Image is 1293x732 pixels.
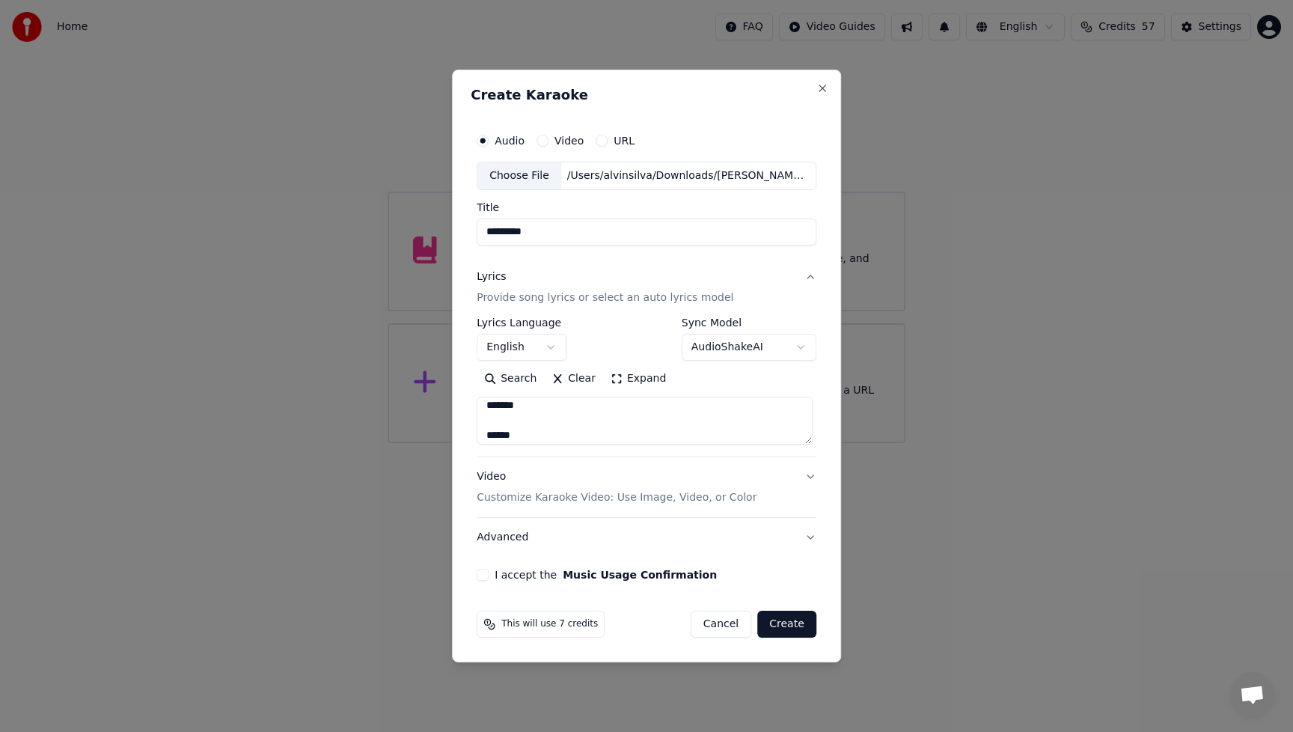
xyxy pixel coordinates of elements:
[495,570,717,580] label: I accept the
[477,269,506,284] div: Lyrics
[477,490,756,505] p: Customize Karaoke Video: Use Image, Video, or Color
[563,570,717,580] button: I accept the
[561,168,816,183] div: /Users/alvinsilva/Downloads/[PERSON_NAME] - [PERSON_NAME] (Performance Video)_[cut_379sec].mp3
[477,317,816,457] div: LyricsProvide song lyrics or select an auto lyrics model
[757,611,816,638] button: Create
[477,469,756,505] div: Video
[554,135,584,146] label: Video
[544,367,603,391] button: Clear
[477,290,733,305] p: Provide song lyrics or select an auto lyrics model
[501,618,598,630] span: This will use 7 credits
[614,135,635,146] label: URL
[477,257,816,317] button: LyricsProvide song lyrics or select an auto lyrics model
[603,367,673,391] button: Expand
[477,457,816,517] button: VideoCustomize Karaoke Video: Use Image, Video, or Color
[477,367,544,391] button: Search
[691,611,751,638] button: Cancel
[682,317,816,328] label: Sync Model
[477,518,816,557] button: Advanced
[471,88,822,102] h2: Create Karaoke
[495,135,525,146] label: Audio
[477,162,561,189] div: Choose File
[477,202,816,213] label: Title
[477,317,566,328] label: Lyrics Language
